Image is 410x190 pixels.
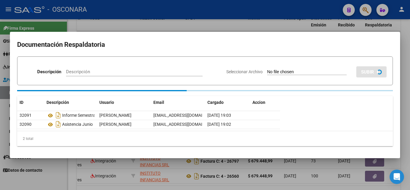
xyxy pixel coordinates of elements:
p: Descripción [37,68,61,75]
div: Asistencia Junio [47,119,95,129]
datatable-header-cell: ID [17,96,44,109]
div: Open Intercom Messenger [390,170,404,184]
datatable-header-cell: Usuario [97,96,151,109]
span: [DATE] 19:03 [207,113,231,118]
span: [PERSON_NAME] [99,122,131,127]
div: Informe Semestral [47,110,95,120]
i: Descargar documento [54,119,62,129]
i: Descargar documento [54,110,62,120]
datatable-header-cell: Email [151,96,205,109]
span: [PERSON_NAME] [99,113,131,118]
span: Seleccionar Archivo [226,69,263,74]
h2: Documentación Respaldatoria [17,39,393,50]
span: [EMAIL_ADDRESS][DOMAIN_NAME] [153,122,220,127]
span: Descripción [47,100,69,105]
span: Cargado [207,100,224,105]
div: 2 total [17,131,393,146]
datatable-header-cell: Accion [250,96,280,109]
span: [EMAIL_ADDRESS][DOMAIN_NAME] [153,113,220,118]
span: SUBIR [361,69,374,75]
span: 32090 [20,122,32,127]
span: 32091 [20,113,32,118]
span: Usuario [99,100,114,105]
span: [DATE] 19:02 [207,122,231,127]
span: Email [153,100,164,105]
button: SUBIR [356,66,387,77]
span: Accion [252,100,265,105]
datatable-header-cell: Cargado [205,96,250,109]
datatable-header-cell: Descripción [44,96,97,109]
span: ID [20,100,23,105]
